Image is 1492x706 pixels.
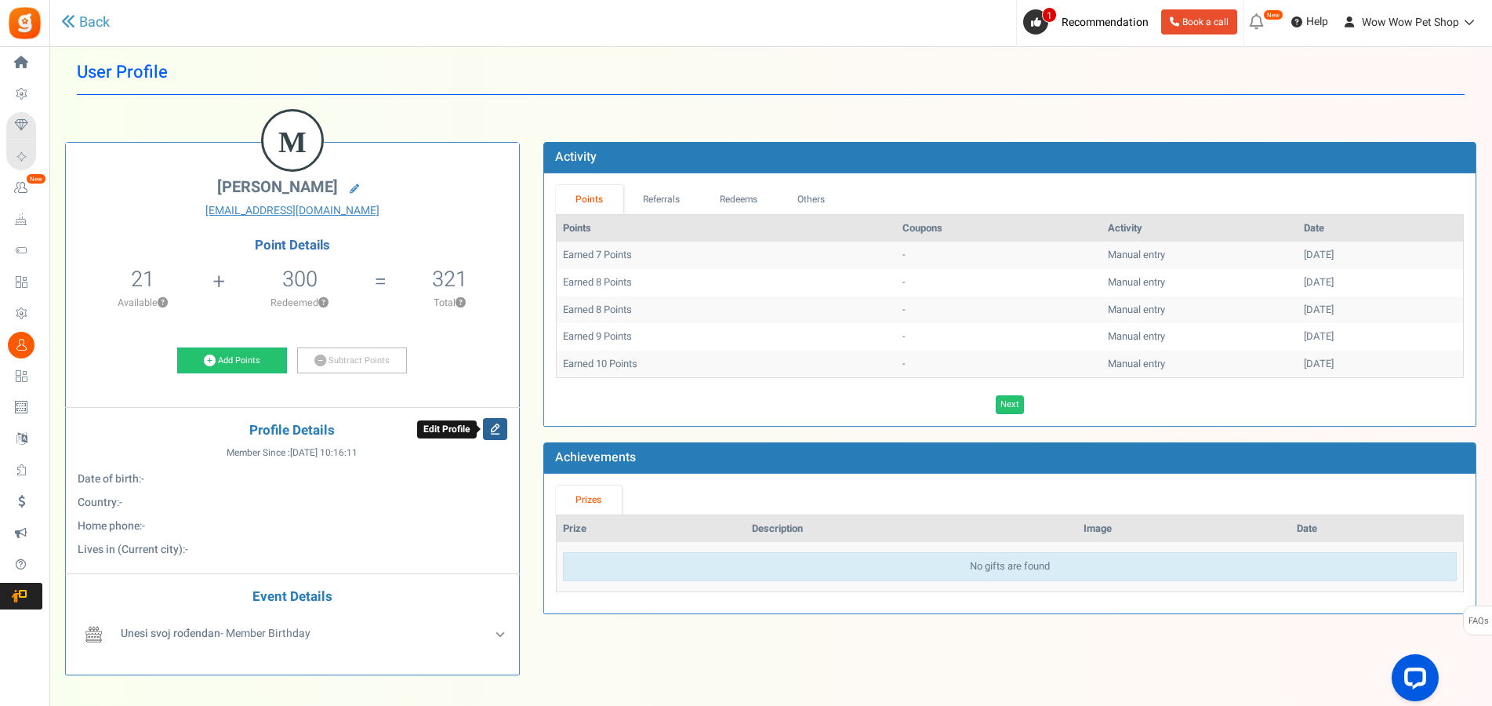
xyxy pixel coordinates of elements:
[1304,248,1457,263] div: [DATE]
[121,625,220,642] b: Unesi svoj rođendan
[699,185,778,214] a: Redeems
[1108,247,1165,262] span: Manual entry
[778,185,845,214] a: Others
[78,494,117,511] b: Country
[227,446,358,460] span: Member Since :
[1302,14,1328,30] span: Help
[121,625,310,642] span: - Member Birthday
[1161,9,1237,35] a: Book a call
[996,395,1024,414] a: Next
[1304,329,1457,344] div: [DATE]
[158,298,168,308] button: ?
[263,111,321,173] figcaption: M
[131,264,154,295] span: 21
[896,215,1102,242] th: Coupons
[26,173,46,184] em: New
[1304,357,1457,372] div: [DATE]
[896,323,1102,351] td: -
[318,298,329,308] button: ?
[78,471,139,487] b: Date of birth
[6,175,42,202] a: New
[78,519,507,534] p: :
[217,176,338,198] span: [PERSON_NAME]
[1062,14,1149,31] span: Recommendation
[557,351,896,378] td: Earned 10 Points
[1362,14,1459,31] span: Wow Wow Pet Shop
[557,215,896,242] th: Points
[282,267,318,291] h5: 300
[1285,9,1334,35] a: Help
[74,296,212,310] p: Available
[77,50,1465,95] h1: User Profile
[78,203,507,219] a: [EMAIL_ADDRESS][DOMAIN_NAME]
[66,238,519,253] h4: Point Details
[456,298,466,308] button: ?
[1108,302,1165,317] span: Manual entry
[623,185,700,214] a: Referrals
[557,297,896,324] td: Earned 8 Points
[1263,9,1283,20] em: New
[563,552,1457,581] div: No gifts are found
[78,541,183,558] b: Lives in (Current city)
[78,471,507,487] p: :
[388,296,511,310] p: Total
[1023,9,1155,35] a: 1 Recommendation
[432,267,467,291] h5: 321
[177,348,287,374] a: Add Points
[556,185,623,214] a: Points
[1077,515,1291,543] th: Image
[746,515,1078,543] th: Description
[1102,215,1298,242] th: Activity
[1108,356,1165,371] span: Manual entry
[142,518,145,534] span: -
[557,515,746,543] th: Prize
[896,269,1102,297] td: -
[78,590,507,605] h4: Event Details
[557,323,896,351] td: Earned 9 Points
[896,297,1102,324] td: -
[1291,515,1463,543] th: Date
[227,296,373,310] p: Redeemed
[185,541,188,558] span: -
[297,348,407,374] a: Subtract Points
[141,471,144,487] span: -
[557,269,896,297] td: Earned 8 Points
[1304,303,1457,318] div: [DATE]
[556,486,622,515] a: Prizes
[1304,275,1457,290] div: [DATE]
[417,420,477,439] div: Edit Profile
[555,147,597,166] b: Activity
[78,542,507,558] p: :
[555,448,636,467] b: Achievements
[7,5,42,41] img: Gratisfaction
[78,518,140,534] b: Home phone
[896,242,1102,269] td: -
[1108,329,1165,344] span: Manual entry
[1298,215,1463,242] th: Date
[119,494,122,511] span: -
[1108,275,1165,289] span: Manual entry
[1468,606,1489,636] span: FAQs
[1042,7,1057,23] span: 1
[78,495,507,511] p: :
[78,424,507,439] h4: Profile Details
[896,351,1102,378] td: -
[557,242,896,269] td: Earned 7 Points
[290,446,358,460] span: [DATE] 10:16:11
